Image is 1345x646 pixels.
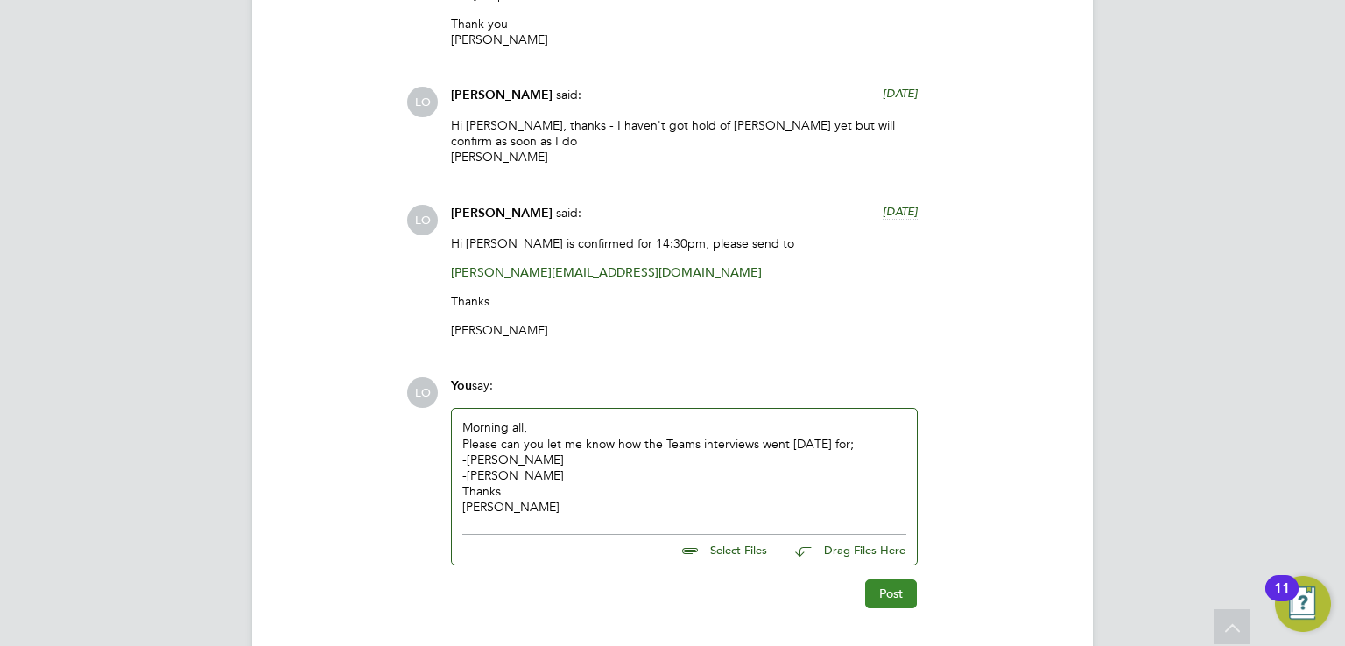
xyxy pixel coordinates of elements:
[451,377,918,408] div: say:
[883,204,918,219] span: [DATE]
[883,86,918,101] span: [DATE]
[781,532,906,569] button: Drag Files Here
[451,322,918,338] p: [PERSON_NAME]
[556,205,581,221] span: said:
[451,206,553,221] span: [PERSON_NAME]
[407,87,438,117] span: LO
[1275,576,1331,632] button: Open Resource Center, 11 new notifications
[407,377,438,408] span: LO
[451,16,918,47] p: Thank you [PERSON_NAME]
[451,88,553,102] span: [PERSON_NAME]
[462,467,906,483] div: -[PERSON_NAME]
[556,87,581,102] span: said:
[462,499,906,515] div: [PERSON_NAME]
[451,293,918,309] p: Thanks
[865,579,917,607] button: Post
[407,205,438,235] span: LO
[462,483,906,499] div: Thanks
[462,419,906,515] div: Morning all,
[462,436,906,452] div: Please can you let me know how the Teams interviews went [DATE] for;
[462,452,906,467] div: -[PERSON_NAME]
[451,117,918,165] p: Hi [PERSON_NAME], thanks - I haven't got hold of [PERSON_NAME] yet but will confirm as soon as I ...
[451,264,762,280] a: [PERSON_NAME][EMAIL_ADDRESS][DOMAIN_NAME]
[1274,588,1290,611] div: 11
[451,378,472,393] span: You
[451,235,918,251] p: Hi [PERSON_NAME] is confirmed for 14:30pm, please send to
